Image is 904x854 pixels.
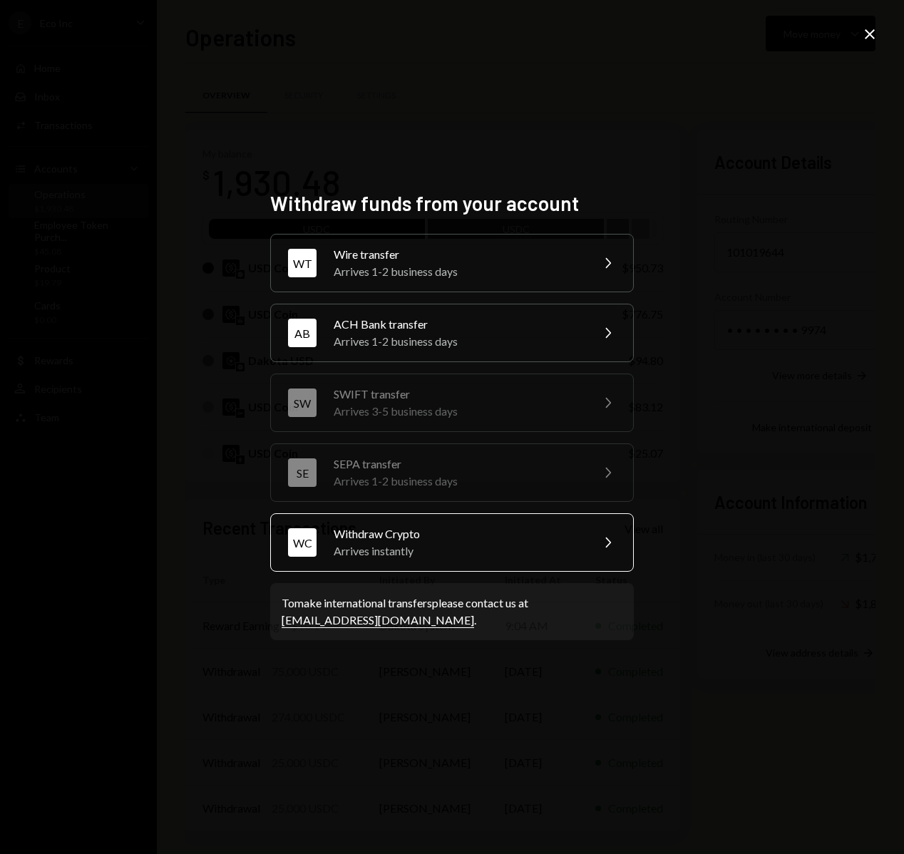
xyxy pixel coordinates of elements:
[270,304,634,362] button: ABACH Bank transferArrives 1-2 business days
[270,234,634,292] button: WTWire transferArrives 1-2 business days
[288,319,317,347] div: AB
[270,190,634,217] h2: Withdraw funds from your account
[334,386,582,403] div: SWIFT transfer
[334,473,582,490] div: Arrives 1-2 business days
[288,528,317,557] div: WC
[270,443,634,502] button: SESEPA transferArrives 1-2 business days
[334,333,582,350] div: Arrives 1-2 business days
[334,263,582,280] div: Arrives 1-2 business days
[334,316,582,333] div: ACH Bank transfer
[288,389,317,417] div: SW
[334,403,582,420] div: Arrives 3-5 business days
[334,525,582,542] div: Withdraw Crypto
[282,613,474,628] a: [EMAIL_ADDRESS][DOMAIN_NAME]
[288,458,317,487] div: SE
[282,595,622,629] div: To make international transfers please contact us at .
[334,456,582,473] div: SEPA transfer
[288,249,317,277] div: WT
[270,513,634,572] button: WCWithdraw CryptoArrives instantly
[334,542,582,560] div: Arrives instantly
[270,374,634,432] button: SWSWIFT transferArrives 3-5 business days
[334,246,582,263] div: Wire transfer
